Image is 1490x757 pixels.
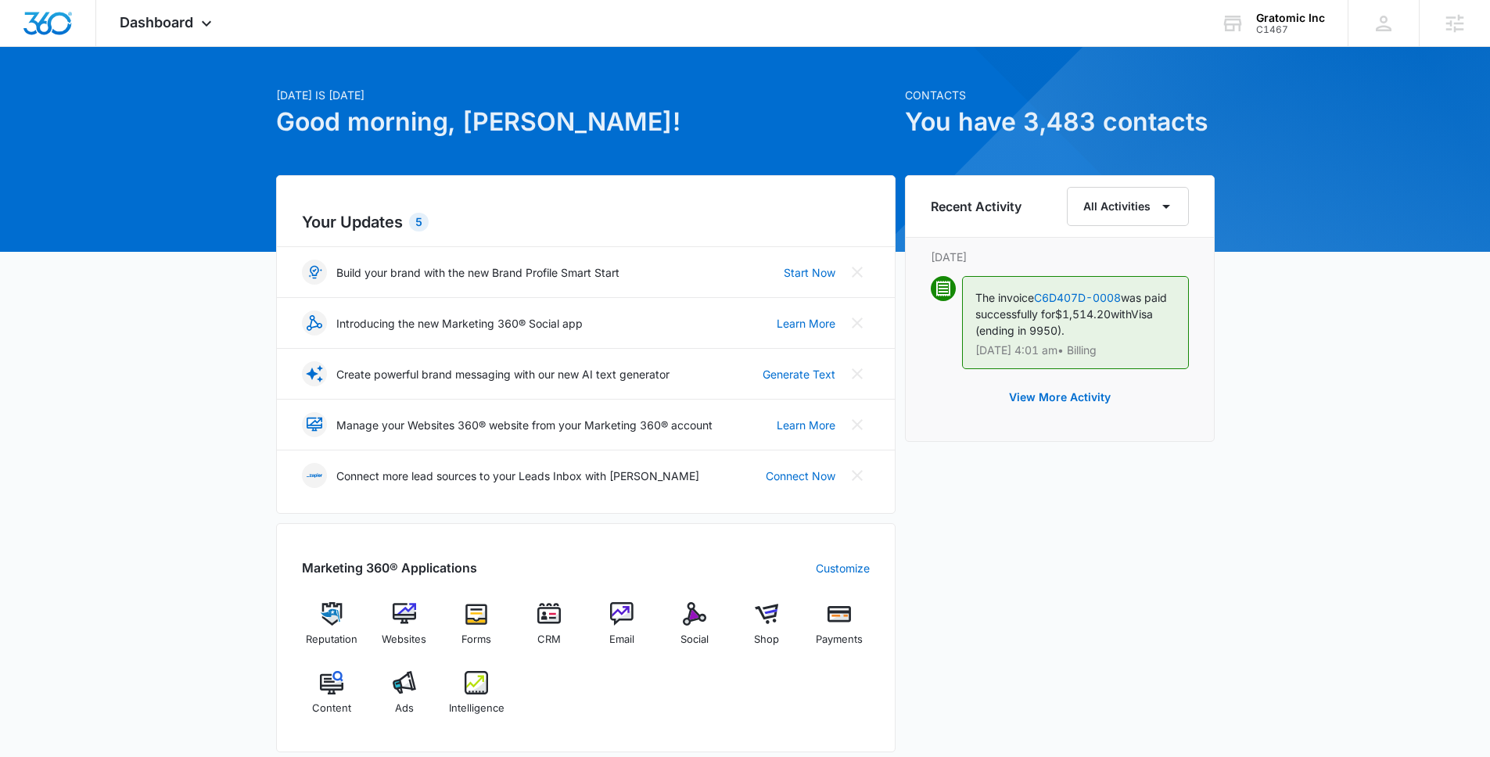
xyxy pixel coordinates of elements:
span: CRM [537,632,561,648]
span: Social [680,632,709,648]
h1: Good morning, [PERSON_NAME]! [276,103,896,141]
a: Payments [810,602,870,658]
h2: Your Updates [302,210,870,234]
button: Close [845,361,870,386]
p: [DATE] [931,249,1189,265]
p: Manage your Websites 360® website from your Marketing 360® account [336,417,713,433]
p: [DATE] 4:01 am • Billing [975,345,1176,356]
span: Content [312,701,351,716]
button: Close [845,260,870,285]
a: Forms [447,602,507,658]
a: Social [664,602,724,658]
p: Introducing the new Marketing 360® Social app [336,315,583,332]
a: CRM [519,602,580,658]
a: Email [592,602,652,658]
span: $1,514.20 [1055,307,1111,321]
span: Intelligence [449,701,504,716]
span: with [1111,307,1131,321]
a: Learn More [777,315,835,332]
h6: Recent Activity [931,197,1021,216]
p: Connect more lead sources to your Leads Inbox with [PERSON_NAME] [336,468,699,484]
button: View More Activity [993,378,1126,416]
span: Websites [382,632,426,648]
a: C6D407D-0008 [1034,291,1121,304]
p: Create powerful brand messaging with our new AI text generator [336,366,670,382]
button: Close [845,463,870,488]
button: All Activities [1067,187,1189,226]
span: Payments [816,632,863,648]
a: Start Now [784,264,835,281]
a: Websites [374,602,434,658]
h1: You have 3,483 contacts [905,103,1215,141]
p: [DATE] is [DATE] [276,87,896,103]
button: Close [845,310,870,335]
span: Reputation [306,632,357,648]
p: Contacts [905,87,1215,103]
a: Learn More [777,417,835,433]
div: account name [1256,12,1325,24]
span: The invoice [975,291,1034,304]
span: Email [609,632,634,648]
a: Customize [816,560,870,576]
p: Build your brand with the new Brand Profile Smart Start [336,264,619,281]
h2: Marketing 360® Applications [302,558,477,577]
a: Ads [374,671,434,727]
span: Shop [754,632,779,648]
a: Content [302,671,362,727]
span: Ads [395,701,414,716]
button: Close [845,412,870,437]
a: Generate Text [763,366,835,382]
a: Connect Now [766,468,835,484]
span: Dashboard [120,14,193,30]
span: Forms [461,632,491,648]
a: Reputation [302,602,362,658]
a: Shop [737,602,797,658]
div: 5 [409,213,429,231]
div: account id [1256,24,1325,35]
a: Intelligence [447,671,507,727]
